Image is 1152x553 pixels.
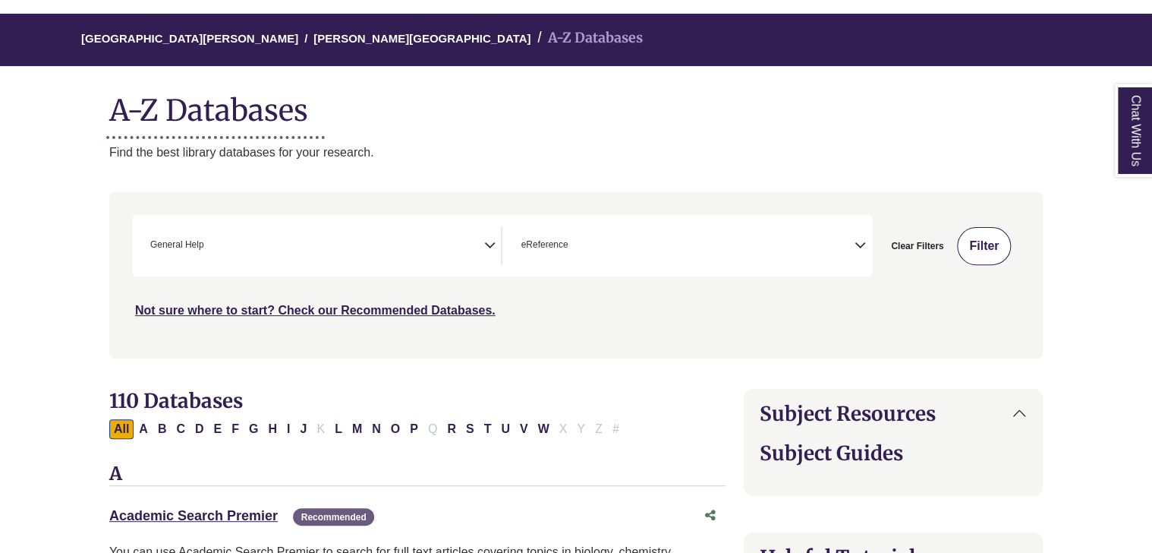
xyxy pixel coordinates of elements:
[109,143,1043,163] p: Find the best library databases for your research.
[330,419,347,439] button: Filter Results L
[515,419,533,439] button: Filter Results V
[109,463,726,486] h3: A
[496,419,515,439] button: Filter Results U
[109,419,134,439] button: All
[881,227,953,265] button: Clear Filters
[150,238,204,252] span: General Help
[153,419,172,439] button: Filter Results B
[348,419,367,439] button: Filter Results M
[295,419,311,439] button: Filter Results J
[109,14,1043,66] nav: breadcrumb
[515,238,568,252] li: eReference
[530,27,642,49] li: A-Z Databases
[109,508,278,523] a: Academic Search Premier
[244,419,263,439] button: Filter Results G
[135,304,496,317] a: Not sure where to start? Check our Recommended Databases.
[209,419,227,439] button: Filter Results E
[521,238,568,252] span: eReference
[109,422,625,434] div: Alpha-list to filter by first letter of database name
[172,419,190,439] button: Filter Results C
[571,241,578,253] textarea: Search
[313,30,530,45] a: [PERSON_NAME][GEOGRAPHIC_DATA]
[227,419,244,439] button: Filter Results F
[109,192,1043,358] nav: Search filters
[957,227,1011,265] button: Submit for Search Results
[534,419,554,439] button: Filter Results W
[109,388,243,413] span: 110 Databases
[81,30,298,45] a: [GEOGRAPHIC_DATA][PERSON_NAME]
[461,419,479,439] button: Filter Results S
[744,390,1042,438] button: Subject Resources
[109,81,1043,128] h1: A-Z Databases
[480,419,496,439] button: Filter Results T
[190,419,209,439] button: Filter Results D
[144,238,204,252] li: General Help
[386,419,404,439] button: Filter Results O
[367,419,386,439] button: Filter Results N
[695,501,726,530] button: Share this database
[282,419,294,439] button: Filter Results I
[760,441,1027,465] h2: Subject Guides
[263,419,282,439] button: Filter Results H
[293,508,373,526] span: Recommended
[405,419,423,439] button: Filter Results P
[442,419,461,439] button: Filter Results R
[207,241,214,253] textarea: Search
[134,419,153,439] button: Filter Results A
